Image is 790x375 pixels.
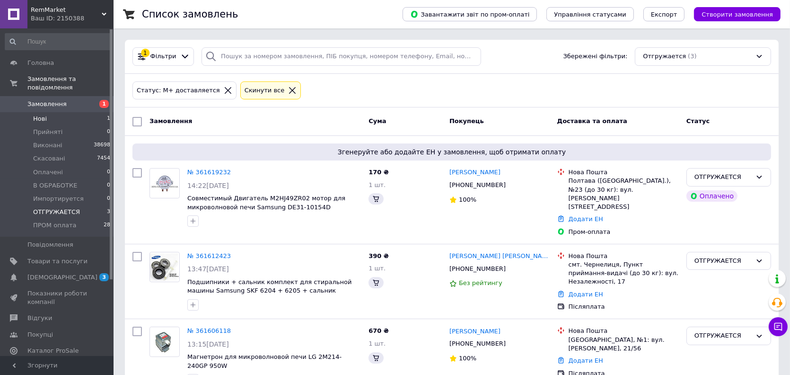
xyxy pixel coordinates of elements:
[569,303,679,311] div: Післяплата
[643,52,686,61] span: Отгружается
[569,252,679,260] div: Нова Пошта
[569,177,679,211] div: Полтава ([GEOGRAPHIC_DATA].), №23 (до 30 кг): вул. [PERSON_NAME][STREET_ADDRESS]
[369,340,386,347] span: 1 шт.
[33,168,63,177] span: Оплачені
[702,11,773,18] span: Створити замовлення
[150,52,176,61] span: Фільтри
[187,195,345,211] a: Совместимый Двигатель M2HJ49ZR02 мотор для микроволновой печи Samsung DE31-10154D
[136,147,767,157] span: Згенеруйте або додайте ЕН у замовлення, щоб отримати оплату
[686,190,737,202] div: Оплачено
[243,86,287,96] div: Cкинути все
[187,340,229,348] span: 13:15[DATE]
[569,260,679,286] div: смт. Чернелиця, Пункт приймання-видачі (до 30 кг): вул. Незалежності, 17
[141,49,149,57] div: 1
[187,182,229,189] span: 14:22[DATE]
[99,273,109,281] span: 3
[569,357,603,364] a: Додати ЕН
[149,168,180,198] a: Фото товару
[459,279,502,286] span: Без рейтингу
[449,117,484,125] span: Покупець
[31,6,102,14] span: RemMarket
[33,141,62,150] span: Виконані
[27,75,114,92] span: Замовлення та повідомлення
[33,208,80,216] span: ОТГРУЖАЕТСЯ
[694,331,752,341] div: ОТГРУЖАЕТСЯ
[449,340,506,347] span: [PHONE_NUMBER]
[149,327,180,357] a: Фото товару
[27,314,52,322] span: Відгуки
[187,169,231,176] a: № 361619232
[569,168,679,177] div: Нова Пошта
[27,273,97,282] span: [DEMOGRAPHIC_DATA]
[369,252,389,259] span: 390 ₴
[569,291,603,298] a: Додати ЕН
[187,353,342,369] a: Магнетрон для микроволновой печи LG 2M214-240GP 950W
[33,221,76,230] span: ПРОМ оплата
[150,331,179,353] img: Фото товару
[686,117,710,125] span: Статус
[449,252,550,261] a: [PERSON_NAME] [PERSON_NAME]
[107,181,110,190] span: 0
[369,117,386,125] span: Cума
[563,52,628,61] span: Збережені фільтри:
[33,154,65,163] span: Скасовані
[107,128,110,136] span: 0
[187,252,231,259] a: № 361612423
[369,169,389,176] span: 170 ₴
[107,168,110,177] span: 0
[459,355,476,362] span: 100%
[99,100,109,108] span: 1
[369,327,389,334] span: 670 ₴
[569,327,679,335] div: Нова Пошта
[546,7,634,21] button: Управління статусами
[569,228,679,236] div: Пром-оплата
[369,181,386,188] span: 1 шт.
[27,59,54,67] span: Головна
[694,172,752,182] div: ОТГРУЖАЕТСЯ
[27,289,88,306] span: Показники роботи компанії
[150,253,179,281] img: Фото товару
[33,181,77,190] span: В ОБРАБОТКЕ
[27,330,53,339] span: Покупці
[97,154,110,163] span: 7454
[33,195,84,203] span: Импортируется
[27,100,67,108] span: Замовлення
[369,265,386,272] span: 1 шт.
[449,181,506,188] span: [PHONE_NUMBER]
[107,115,110,123] span: 1
[554,11,626,18] span: Управління статусами
[33,115,47,123] span: Нові
[694,7,781,21] button: Створити замовлення
[769,317,788,336] button: Чат з покупцем
[694,256,752,266] div: ОТГРУЖАЕТСЯ
[202,47,481,66] input: Пошук за номером замовлення, ПІБ покупця, номером телефону, Email, номером накладної
[107,195,110,203] span: 0
[651,11,677,18] span: Експорт
[104,221,110,230] span: 28
[33,128,62,136] span: Прийняті
[459,196,476,203] span: 100%
[410,10,529,18] span: Завантажити звіт по пром-оплаті
[149,117,192,125] span: Замовлення
[685,10,781,18] a: Створити замовлення
[27,257,88,266] span: Товари та послуги
[142,9,238,20] h1: Список замовлень
[187,327,231,334] a: № 361606118
[31,14,114,23] div: Ваш ID: 2150388
[149,252,180,282] a: Фото товару
[569,215,603,223] a: Додати ЕН
[27,241,73,249] span: Повідомлення
[449,327,500,336] a: [PERSON_NAME]
[688,53,696,60] span: (3)
[135,86,222,96] div: Статус: М+ доставляется
[187,278,351,303] a: Подшипники + сальник комплект для стиральной машины Samsung SKF 6204 + 6205 + сальник 30*60.55*10...
[643,7,685,21] button: Експорт
[150,174,179,193] img: Фото товару
[187,265,229,273] span: 13:47[DATE]
[5,33,111,50] input: Пошук
[449,168,500,177] a: [PERSON_NAME]
[569,336,679,353] div: [GEOGRAPHIC_DATA], №1: вул. [PERSON_NAME], 21/56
